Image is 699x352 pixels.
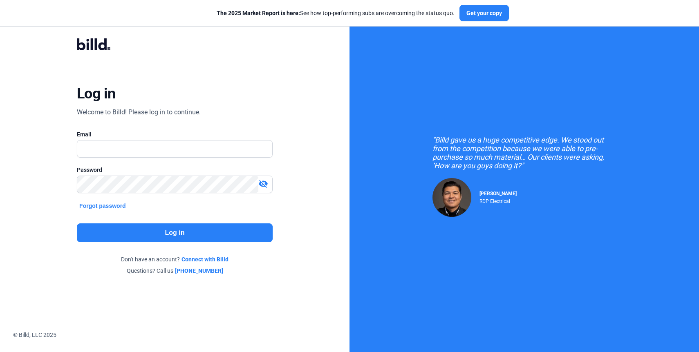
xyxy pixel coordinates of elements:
[77,166,273,174] div: Password
[217,9,455,17] div: See how top-performing subs are overcoming the status quo.
[432,136,616,170] div: "Billd gave us a huge competitive edge. We stood out from the competition because we were able to...
[432,178,471,217] img: Raul Pacheco
[479,196,517,204] div: RDP Electrical
[479,191,517,196] span: [PERSON_NAME]
[77,130,273,138] div: Email
[77,267,273,275] div: Questions? Call us
[77,85,116,102] div: Log in
[77,107,201,117] div: Welcome to Billd! Please log in to continue.
[175,267,223,275] a: [PHONE_NUMBER]
[181,255,229,263] a: Connect with Billd
[77,201,128,210] button: Forgot password
[459,5,509,21] button: Get your copy
[217,10,300,16] span: The 2025 Market Report is here:
[77,223,273,242] button: Log in
[77,255,273,263] div: Don't have an account?
[258,179,268,189] mat-icon: visibility_off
